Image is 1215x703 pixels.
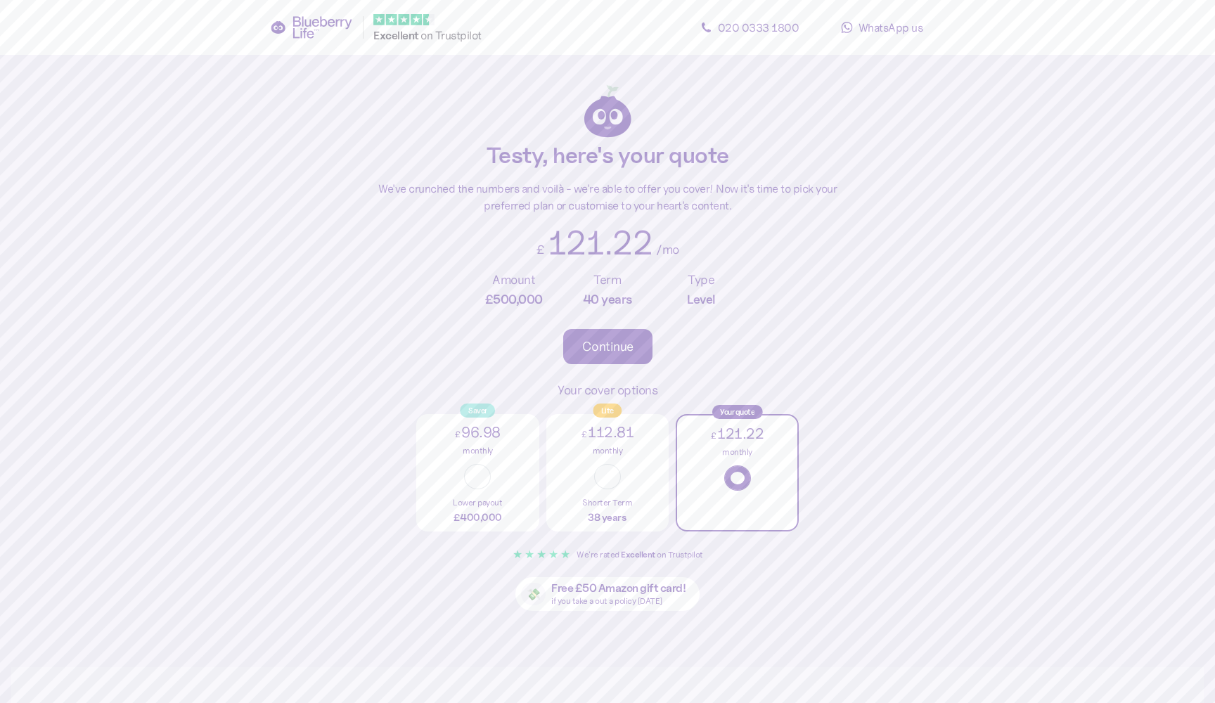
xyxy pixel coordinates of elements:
[711,430,716,441] span: £
[818,13,945,41] a: WhatsApp us
[563,329,652,364] button: Continue
[687,290,716,309] div: Level
[686,13,813,41] a: 020 0333 1800
[455,429,461,439] span: £
[558,381,657,400] div: Your cover options
[677,423,797,446] div: 121.22
[551,583,686,594] span: Free £50 Amazon gift card!
[551,595,662,606] span: if you take a out a policy [DATE]
[546,444,669,458] div: monthly
[416,444,539,458] div: monthly
[621,549,655,560] span: Excellent
[485,290,543,309] div: £ 500,000
[513,546,570,563] div: ★ ★ ★ ★ ★
[601,404,614,417] span: Lite
[546,421,669,444] div: 112.81
[593,271,621,290] div: Term
[859,20,923,34] span: WhatsApp us
[581,429,587,439] span: £
[583,290,632,309] div: 40 years
[468,404,487,417] span: Saver
[368,180,847,215] div: We've crunched the numbers and voilà - we're able to offer you cover! Now it's time to pick your ...
[416,510,539,525] div: £400,000
[373,29,420,42] span: Excellent ️
[688,271,714,290] div: Type
[416,496,539,510] div: Lower payout
[420,28,482,42] span: on Trustpilot
[492,271,535,290] div: Amount
[582,340,634,353] div: Continue
[656,240,679,259] div: /mo
[416,421,539,444] div: 96.98
[548,226,652,259] div: 121.22
[546,496,669,510] div: Shorter Term
[546,510,669,525] div: 38 years
[527,588,541,600] span: 💸
[677,446,797,459] div: monthly
[718,20,799,34] span: 020 0333 1800
[720,406,754,418] span: Your quote
[487,138,729,173] div: Testy , here's your quote
[536,240,545,259] div: £
[577,548,703,562] div: We're rated on Trustpilot
[584,83,631,138] img: h-logo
